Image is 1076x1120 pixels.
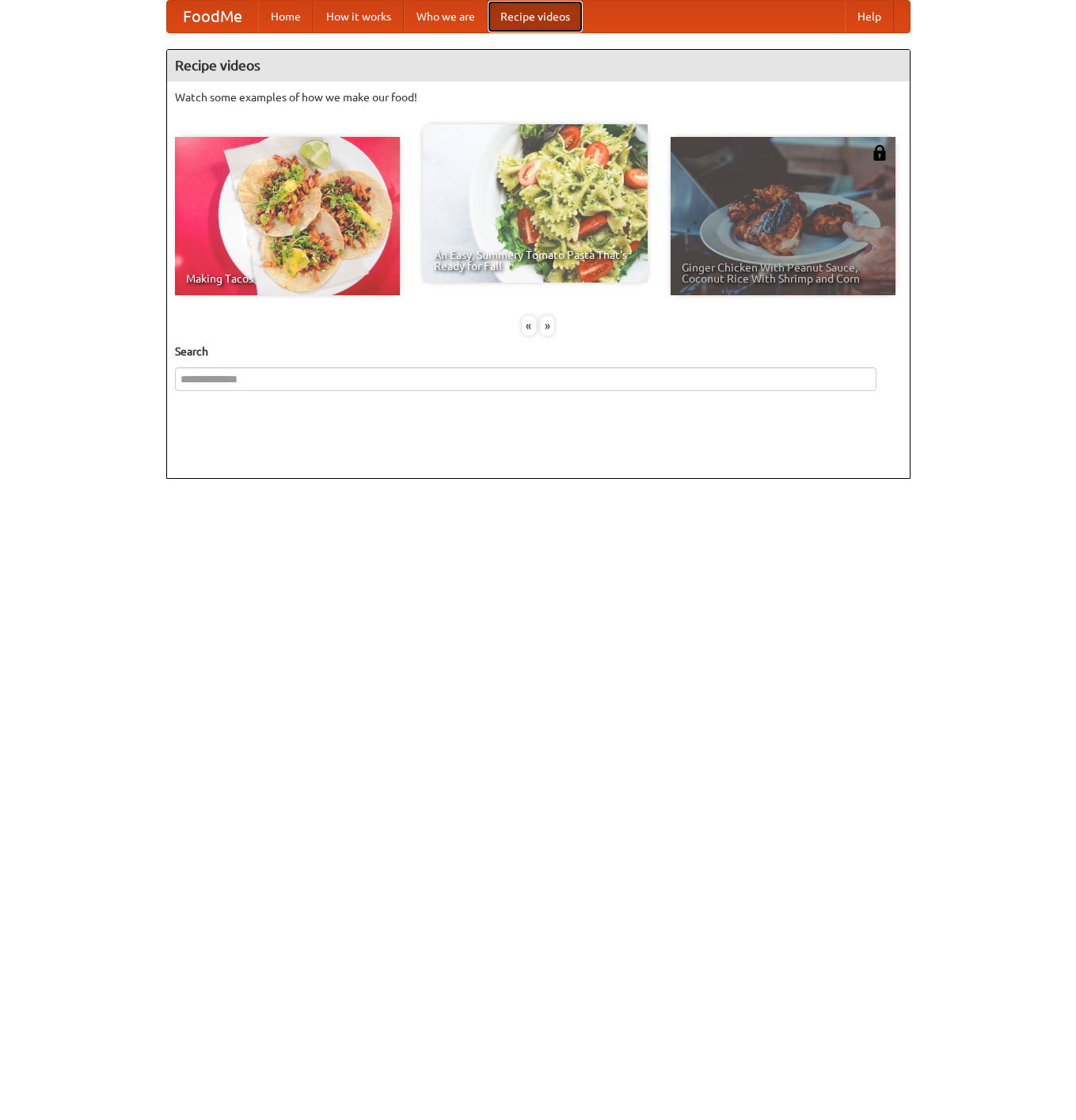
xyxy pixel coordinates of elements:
div: « [522,316,536,336]
span: An Easy, Summery Tomato Pasta That's Ready for Fall [434,249,637,271]
h5: Search [175,344,902,359]
a: Making Tacos [175,137,400,295]
div: » [540,316,554,336]
p: Watch some examples of how we make our food! [175,89,902,105]
a: Recipe videos [488,1,583,32]
h4: Recipe videos [167,50,910,82]
a: Home [258,1,314,32]
a: How it works [314,1,404,32]
a: Help [845,1,894,32]
span: Making Tacos [186,273,389,284]
a: Who we are [404,1,488,32]
a: An Easy, Summery Tomato Pasta That's Ready for Fall [423,124,648,283]
a: FoodMe [167,1,258,32]
img: 483408.png [872,145,888,161]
